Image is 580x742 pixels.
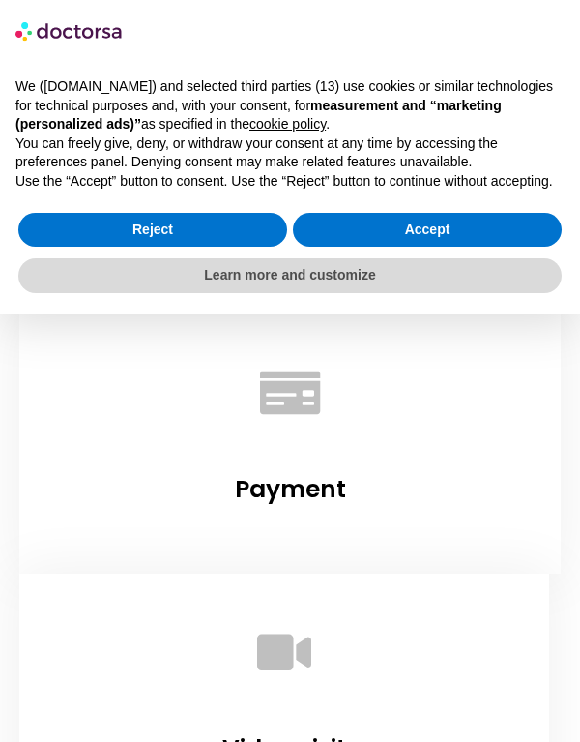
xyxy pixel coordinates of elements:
[249,116,326,132] a: cookie policy
[18,213,287,248] button: Reject
[237,340,343,446] a: Payment
[18,258,562,293] button: Learn more and customize
[235,472,346,506] a: Payment
[15,15,124,46] img: logo
[231,599,337,705] a: Video visit
[15,172,565,192] p: Use the “Accept” button to consent. Use the “Reject” button to continue without accepting.
[15,134,565,172] p: You can freely give, deny, or withdraw your consent at any time by accessing the preferences pane...
[15,77,565,134] p: We ([DOMAIN_NAME]) and selected third parties (13) use cookies or similar technologies for techni...
[293,213,562,248] button: Accept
